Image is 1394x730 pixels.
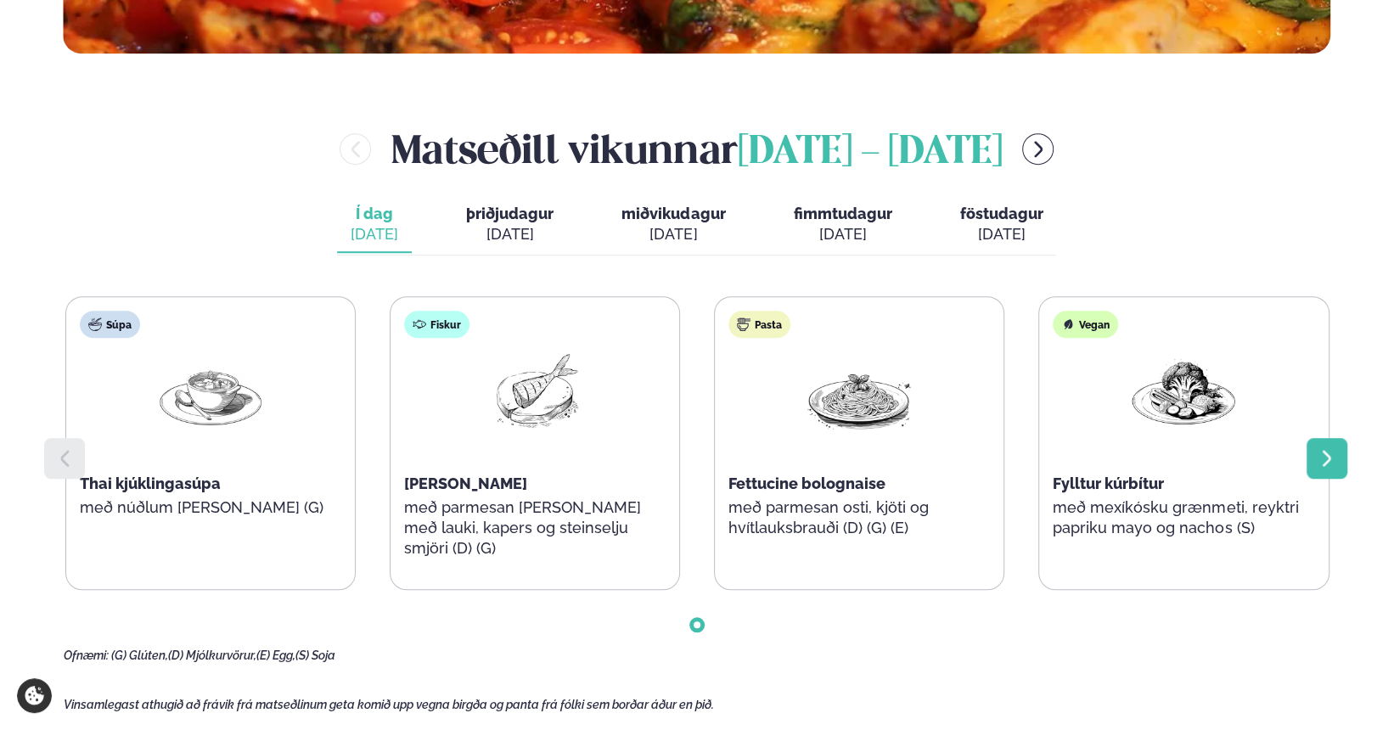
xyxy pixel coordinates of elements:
[779,197,905,253] button: fimmtudagur [DATE]
[17,678,52,713] a: Cookie settings
[391,121,1002,177] h2: Matseðill vikunnar
[80,497,341,518] p: með núðlum [PERSON_NAME] (G)
[1053,311,1118,338] div: Vegan
[168,649,256,662] span: (D) Mjólkurvörur,
[728,311,790,338] div: Pasta
[404,311,469,338] div: Fiskur
[295,649,335,662] span: (S) Soja
[959,205,1043,222] span: föstudagur
[1129,351,1238,430] img: Vegan.png
[805,351,913,430] img: Spagetti.png
[621,205,725,222] span: miðvikudagur
[621,224,725,244] div: [DATE]
[466,205,554,222] span: þriðjudagur
[1061,317,1075,331] img: Vegan.svg
[481,351,589,430] img: Fish.png
[80,474,221,492] span: Thai kjúklingasúpa
[946,197,1056,253] button: föstudagur [DATE]
[728,497,990,538] p: með parmesan osti, kjöti og hvítlauksbrauði (D) (G) (E)
[466,224,554,244] div: [DATE]
[111,649,168,662] span: (G) Glúten,
[337,197,412,253] button: Í dag [DATE]
[1022,133,1054,165] button: menu-btn-right
[351,204,398,224] span: Í dag
[413,317,426,331] img: fish.svg
[793,205,891,222] span: fimmtudagur
[1053,474,1164,492] span: Fylltur kúrbítur
[404,497,666,559] p: með parmesan [PERSON_NAME] með lauki, kapers og steinselju smjöri (D) (G)
[404,474,527,492] span: [PERSON_NAME]
[728,474,885,492] span: Fettucine bolognaise
[1053,497,1314,538] p: með mexíkósku grænmeti, reyktri papriku mayo og nachos (S)
[156,351,265,430] img: Soup.png
[959,224,1043,244] div: [DATE]
[694,621,700,628] span: Go to slide 1
[351,224,398,244] div: [DATE]
[793,224,891,244] div: [DATE]
[608,197,739,253] button: miðvikudagur [DATE]
[737,317,750,331] img: pasta.svg
[88,317,102,331] img: soup.svg
[256,649,295,662] span: (E) Egg,
[80,311,140,338] div: Súpa
[64,649,109,662] span: Ofnæmi:
[340,133,371,165] button: menu-btn-left
[64,698,714,711] span: Vinsamlegast athugið að frávik frá matseðlinum geta komið upp vegna birgða og panta frá fólki sem...
[737,134,1002,171] span: [DATE] - [DATE]
[452,197,567,253] button: þriðjudagur [DATE]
